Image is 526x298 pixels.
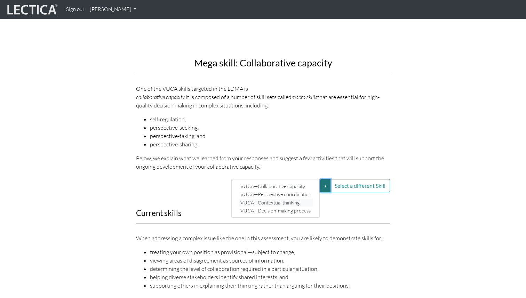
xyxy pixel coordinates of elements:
[150,281,390,290] li: supporting others in explaining their thinking rather than arguing for their positions.
[136,154,390,171] p: Below, we explain what we learned from your responses and suggest a few activities that will supp...
[239,199,313,207] a: VUCA—Contextual thinking
[150,265,390,273] li: determining the level of collaboration required in a particular situation,
[330,179,390,192] button: Select a different Skill
[136,93,390,110] div: It is composed of a number of skill sets called that are essential for high-quality decision maki...
[150,132,390,140] li: perspective-taking, and
[150,123,390,132] li: perspective-seeking,
[239,182,313,190] a: VUCA—Collaborative capacity
[150,256,390,265] li: viewing areas of disagreement as sources of information,
[150,115,390,123] li: self-regulation,
[136,58,390,68] h2: Mega skill: Collaborative capacity
[150,273,390,281] li: helping diverse stakeholders identify shared interests, and
[150,140,390,148] li: perspective-sharing.
[136,209,390,218] h3: Current skills
[6,3,58,16] img: lecticalive
[239,207,313,215] a: VUCA—Decision-making process
[136,84,390,110] p: One of the VUCA skills targeted in the LDMA is
[63,3,87,16] a: Sign out
[292,94,317,100] em: macro skills
[150,248,390,256] li: treating your own position as provisional—subject to change,
[239,190,313,198] a: VUCA—Perspective coordination
[87,3,139,16] a: [PERSON_NAME]
[136,234,390,242] p: When addressing a complex issue like the one in this assessment, you are likely to demonstrate sk...
[136,94,185,100] em: collaborative capacity.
